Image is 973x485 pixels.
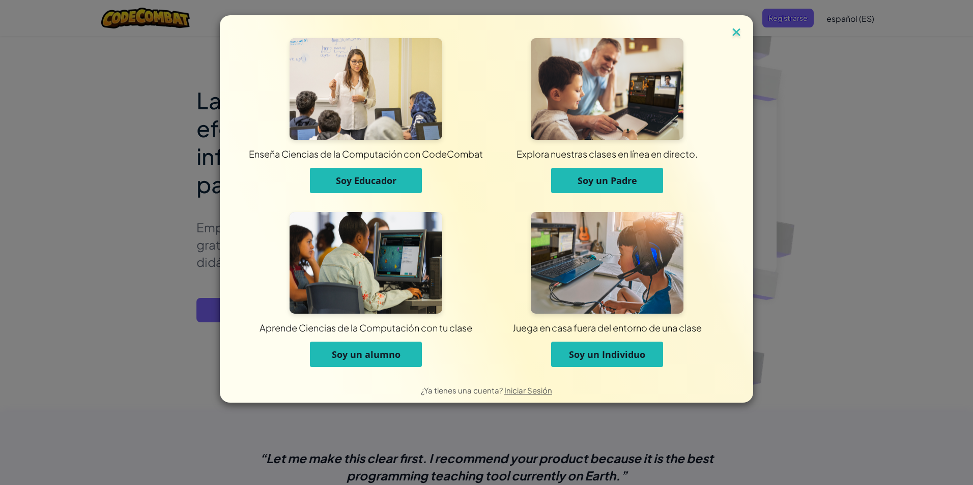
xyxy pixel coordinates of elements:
[336,174,396,187] span: Soy Educador
[421,385,504,395] span: ¿Ya tienes una cuenta?
[322,321,893,334] div: Juega en casa fuera del entorno de una clase
[531,212,683,314] img: Para Individuos
[504,385,552,395] a: Iniciar Sesión
[551,168,663,193] button: Soy un Padre
[332,348,400,360] span: Soy un alumno
[569,348,645,360] span: Soy un Individuo
[310,168,422,193] button: Soy Educador
[310,342,422,367] button: Soy un alumno
[730,25,743,41] img: close icon
[290,38,442,140] img: Para Educadores
[578,174,637,187] span: Soy un Padre
[551,342,663,367] button: Soy un Individuo
[322,147,893,160] div: Explora nuestras clases en línea en directo.
[531,38,683,140] img: Para Padres
[290,212,442,314] img: Para Estudiantes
